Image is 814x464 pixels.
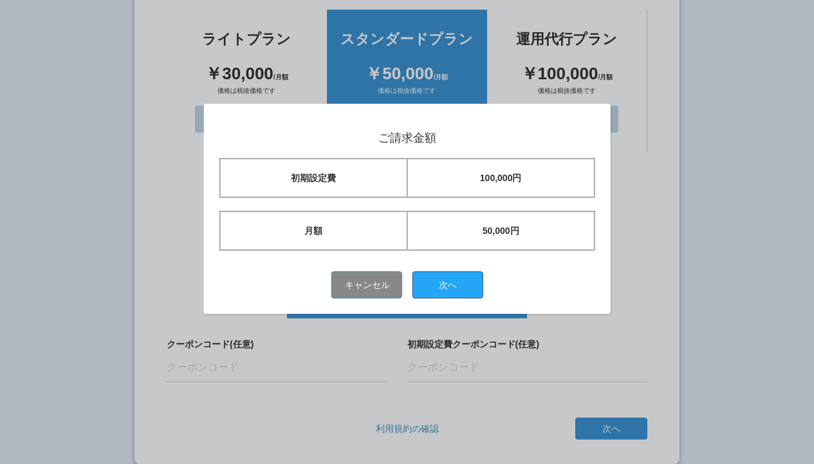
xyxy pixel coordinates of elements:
td: 50,000円 [407,211,595,250]
h1: ご請求金額 [219,132,595,145]
td: 月額 [219,211,407,250]
button: キャンセル [331,271,402,298]
button: 次へ [412,271,483,298]
td: 100,000円 [407,159,595,197]
td: 初期設定費 [219,159,407,197]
